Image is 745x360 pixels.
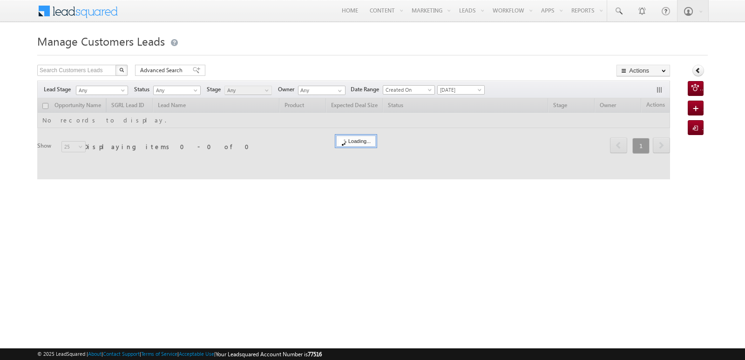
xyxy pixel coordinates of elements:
[383,86,432,94] span: Created On
[383,85,435,95] a: Created On
[88,351,102,357] a: About
[103,351,140,357] a: Contact Support
[298,86,345,95] input: Type to Search
[154,86,198,95] span: Any
[207,85,224,94] span: Stage
[37,34,165,48] span: Manage Customers Leads
[140,66,185,75] span: Advanced Search
[308,351,322,358] span: 77516
[224,86,272,95] a: Any
[37,350,322,359] span: © 2025 LeadSquared | | | | |
[616,65,670,76] button: Actions
[44,85,74,94] span: Lead Stage
[119,68,124,72] img: Search
[278,85,298,94] span: Owner
[76,86,128,95] a: Any
[153,86,201,95] a: Any
[216,351,322,358] span: Your Leadsquared Account Number is
[438,86,482,94] span: [DATE]
[179,351,214,357] a: Acceptable Use
[351,85,383,94] span: Date Range
[333,86,345,95] a: Show All Items
[336,136,376,147] div: Loading...
[437,85,485,95] a: [DATE]
[76,86,125,95] span: Any
[134,85,153,94] span: Status
[225,86,269,95] span: Any
[141,351,177,357] a: Terms of Service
